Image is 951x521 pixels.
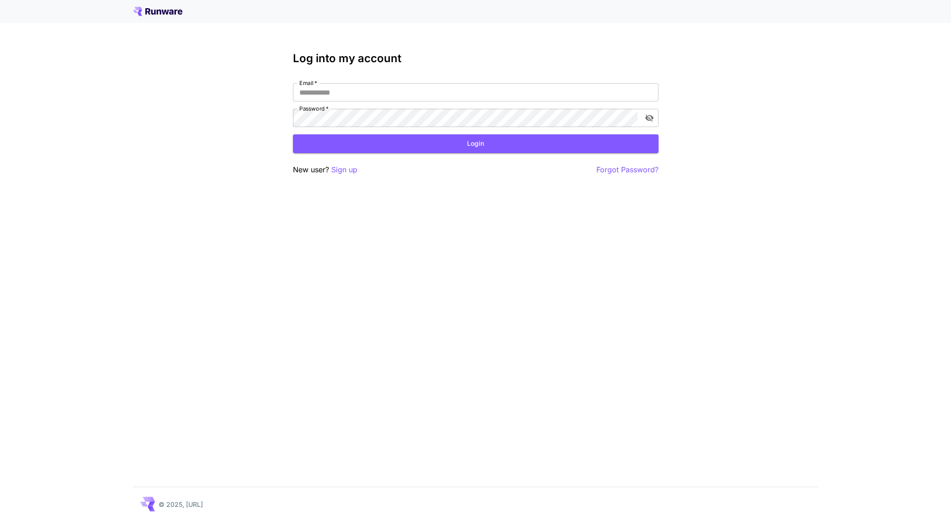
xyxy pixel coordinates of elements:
[299,79,317,87] label: Email
[293,164,357,175] p: New user?
[596,164,659,175] button: Forgot Password?
[299,105,329,112] label: Password
[159,500,203,509] p: © 2025, [URL]
[331,164,357,175] button: Sign up
[293,134,659,153] button: Login
[641,110,658,126] button: toggle password visibility
[293,52,659,65] h3: Log into my account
